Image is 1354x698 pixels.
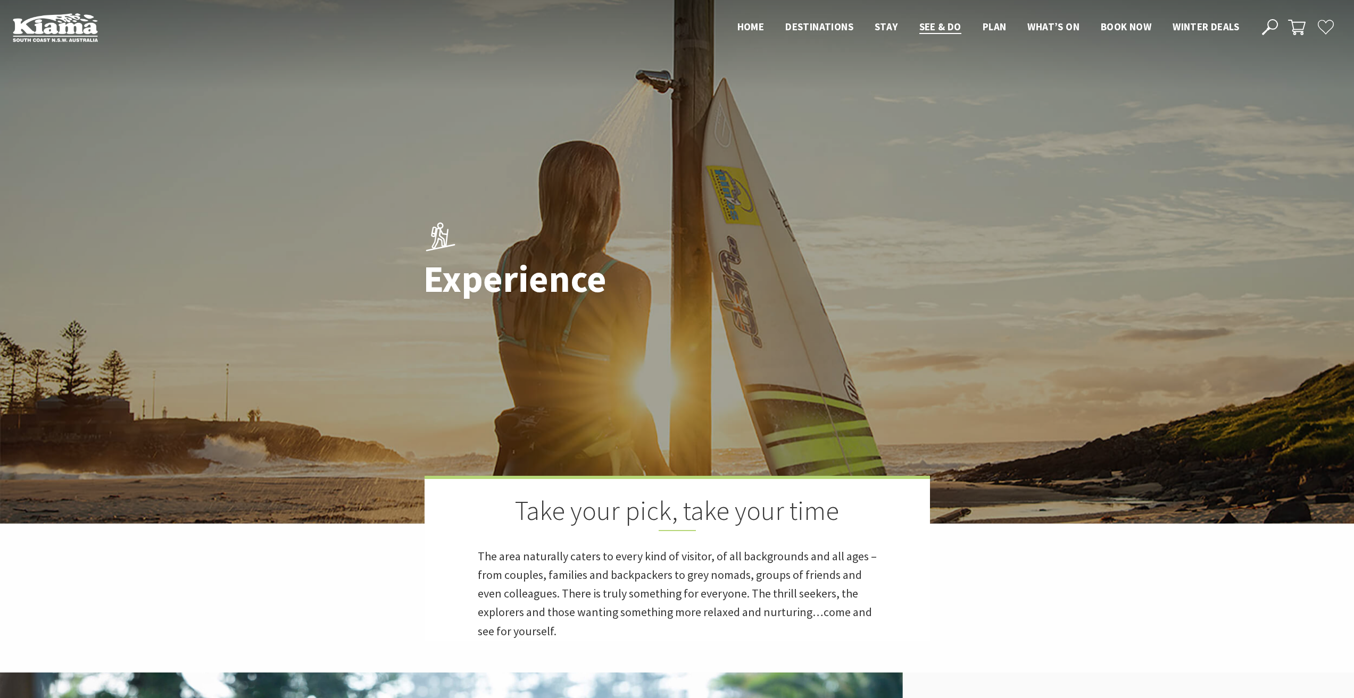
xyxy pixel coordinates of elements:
img: Kiama Logo [13,13,98,42]
h2: Take your pick, take your time [478,495,877,531]
span: Home [737,20,765,33]
span: See & Do [919,20,961,33]
h1: Experience [423,258,724,299]
span: Book now [1101,20,1151,33]
span: Plan [983,20,1007,33]
span: Destinations [785,20,853,33]
nav: Main Menu [727,19,1250,36]
span: Winter Deals [1173,20,1239,33]
p: The area naturally caters to every kind of visitor, of all backgrounds and all ages – from couple... [478,547,877,641]
span: Stay [875,20,898,33]
span: What’s On [1027,20,1079,33]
